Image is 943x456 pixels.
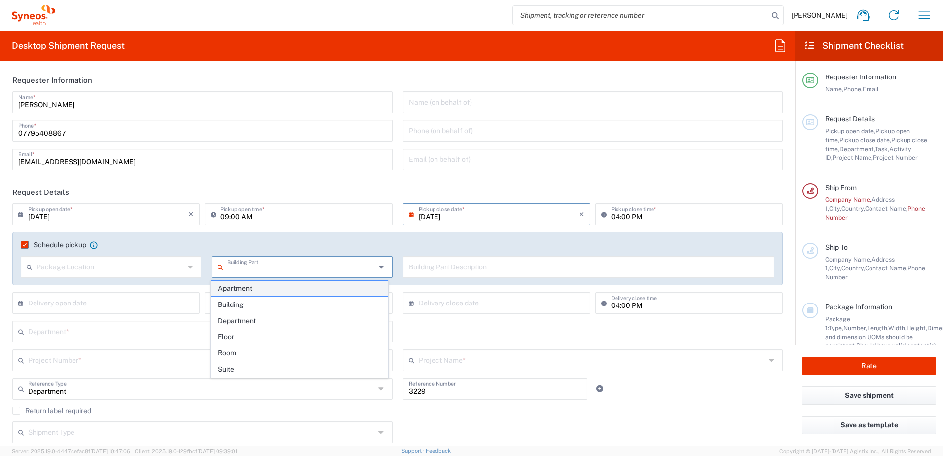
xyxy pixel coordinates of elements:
span: Type, [829,324,843,332]
span: Department [211,313,388,329]
i: × [579,206,584,222]
span: Ship To [825,243,848,251]
span: Pickup close date, [839,136,891,144]
i: × [188,206,194,222]
button: Save shipment [802,386,936,405]
label: Return label required [12,407,91,415]
span: [DATE] 09:39:01 [197,448,237,454]
span: Phone, [843,85,863,93]
label: Schedule pickup [21,241,86,249]
span: Suite [211,362,388,377]
span: [PERSON_NAME] [792,11,848,20]
span: Copyright © [DATE]-[DATE] Agistix Inc., All Rights Reserved [779,447,931,456]
span: Client: 2025.19.0-129fbcf [135,448,237,454]
span: Country, [841,265,865,272]
span: Company Name, [825,256,871,263]
h2: Desktop Shipment Request [12,40,125,52]
span: Number, [843,324,867,332]
span: Ship From [825,184,857,191]
span: Floor [211,329,388,344]
span: Length, [867,324,888,332]
span: [DATE] 10:47:06 [90,448,130,454]
a: Add Reference [593,382,607,396]
button: Rate [802,357,936,375]
span: Building [211,297,388,312]
span: City, [829,205,841,212]
span: Project Name, [833,154,873,161]
span: Height, [907,324,927,332]
span: Contact Name, [865,205,907,212]
span: Package 1: [825,315,850,332]
span: Pickup open date, [825,127,875,135]
span: Project Number [873,154,918,161]
span: Package Information [825,303,892,311]
span: Contact Name, [865,265,907,272]
span: Width, [888,324,907,332]
h2: Requester Information [12,76,92,85]
span: Room [211,345,388,361]
span: Name, [825,85,843,93]
a: Feedback [426,448,451,454]
span: Department, [839,145,875,152]
h2: Request Details [12,188,69,197]
span: Country, [841,205,865,212]
h2: Shipment Checklist [804,40,904,52]
span: Should have valid content(s) [856,342,936,349]
span: Server: 2025.19.0-d447cefac8f [12,448,130,454]
span: Requester Information [825,73,896,81]
span: Request Details [825,115,875,123]
a: Support [401,448,426,454]
span: Task, [875,145,889,152]
button: Save as template [802,416,936,434]
span: Apartment [211,281,388,296]
input: Shipment, tracking or reference number [513,6,768,25]
span: Company Name, [825,196,871,203]
span: Email [863,85,879,93]
span: City, [829,265,841,272]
